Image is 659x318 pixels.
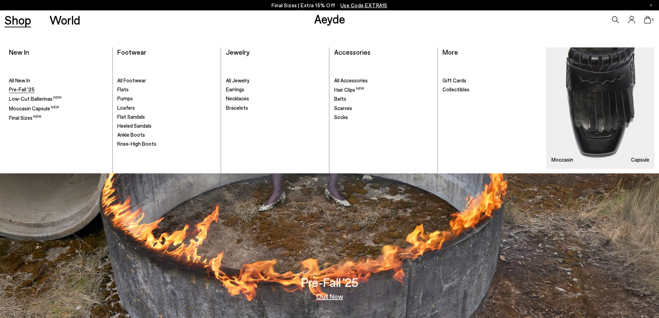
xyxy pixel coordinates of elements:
span: Low-Cut Ballerinas [9,96,62,102]
span: Pre-Fall '25 [9,86,35,92]
a: Accessories [334,48,370,56]
a: Jewelry [226,48,249,56]
a: Socks [334,114,433,121]
span: All Footwear [117,77,146,83]
span: Belts [334,96,346,102]
span: 0 [651,18,655,22]
span: All Accessories [334,77,368,83]
span: Gift Cards [442,77,466,83]
span: Heeled Sandals [117,122,152,129]
a: Shop [4,14,31,26]
a: Belts [334,96,433,102]
span: Collectibles [442,86,469,92]
a: Ankle Boots [117,131,216,138]
a: Footwear [117,48,146,56]
a: Pre-Fall '25 [9,86,108,93]
a: Hair Clips [334,86,433,93]
p: Final Sizes | Extra 15% Off [272,1,387,10]
h3: Pre-Fall '25 [301,276,358,288]
a: Pumps [117,95,216,102]
a: Flats [117,86,216,93]
a: All Footwear [117,77,216,84]
span: Scarves [334,105,352,111]
span: Flats [117,86,129,92]
span: Knee-High Boots [117,140,156,147]
a: Bracelets [226,105,325,111]
span: Bracelets [226,105,248,111]
span: Final Sizes [9,115,42,121]
a: Earrings [226,86,325,93]
span: Hair Clips [334,87,364,93]
span: Loafers [117,105,135,111]
span: Socks [334,114,348,120]
a: Necklaces [226,95,325,102]
a: Knee-High Boots [117,140,216,147]
a: Low-Cut Ballerinas [9,95,108,102]
span: Ankle Boots [117,131,145,138]
span: Necklaces [226,95,249,101]
span: All New In [9,77,30,83]
a: Moccasin Capsule [9,105,108,112]
a: All Jewelry [226,77,325,84]
a: Out Now [316,293,343,300]
a: 0 [644,16,651,24]
span: Pumps [117,95,133,101]
a: Aeyde [314,11,345,26]
a: Moccasin Capsule [547,47,655,169]
img: Mobile_e6eede4d-78b8-4bd1-ae2a-4197e375e133_900x.jpg [547,47,655,169]
a: Scarves [334,105,433,112]
a: Loafers [117,105,216,111]
h3: Capsule [631,157,649,162]
a: All Accessories [334,77,433,84]
span: Navigate to /collections/ss25-final-sizes [340,2,387,8]
a: Gift Cards [442,77,542,84]
a: All New In [9,77,108,84]
a: More [442,48,458,56]
span: Earrings [226,86,244,92]
a: New In [9,48,29,56]
h3: Moccasin [551,157,573,162]
span: Flat Sandals [117,113,145,120]
span: All Jewelry [226,77,249,83]
span: Moccasin Capsule [9,105,59,111]
a: Collectibles [442,86,542,93]
a: World [49,14,80,26]
a: Final Sizes [9,114,108,121]
a: Heeled Sandals [117,122,216,129]
a: Flat Sandals [117,113,216,120]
